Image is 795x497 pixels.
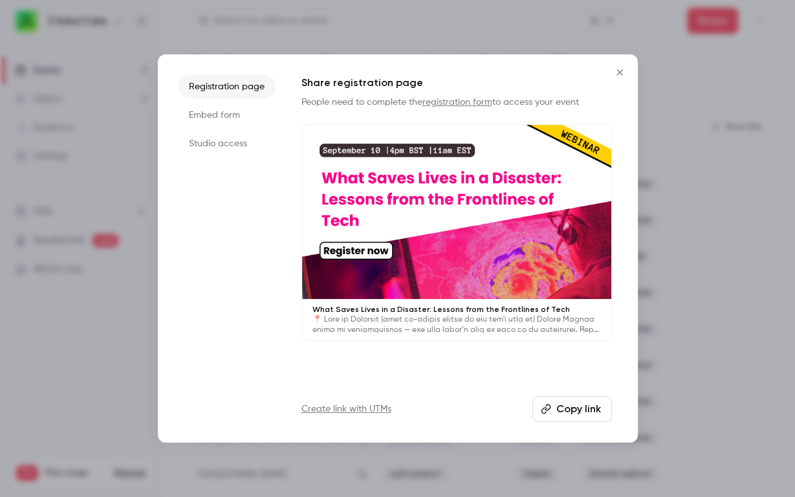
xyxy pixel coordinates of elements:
[301,124,612,341] a: What Saves Lives in a Disaster: Lessons from the Frontlines of Tech📍 Lore ip Dolorsit (amet co-ad...
[301,96,612,109] p: People need to complete the to access your event
[301,75,612,91] h1: Share registration page
[179,104,276,127] li: Embed form
[312,304,601,315] p: What Saves Lives in a Disaster: Lessons from the Frontlines of Tech
[179,75,276,98] li: Registration page
[301,403,391,415] a: Create link with UTMs
[532,396,612,422] button: Copy link
[607,60,633,85] button: Close
[422,98,492,107] a: registration form
[312,315,601,335] p: 📍 Lore ip Dolorsit (amet co-adipis elitse do eiu tem'i utla et) Dolore Magnaa enima mi veniamquis...
[179,132,276,155] li: Studio access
